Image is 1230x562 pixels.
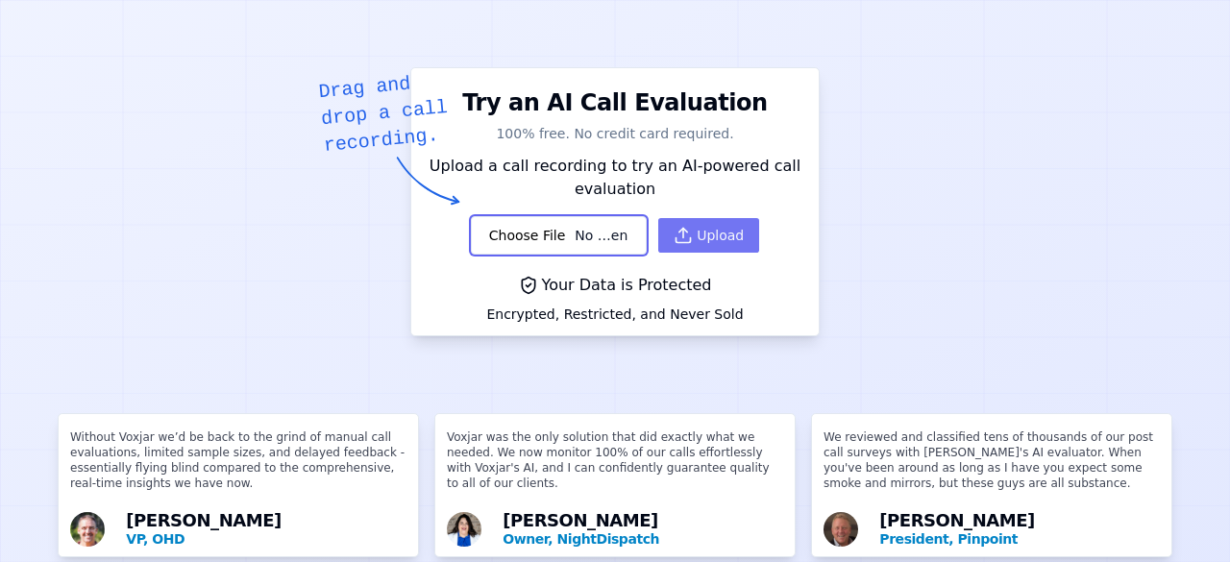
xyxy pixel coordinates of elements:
[503,529,783,549] p: Owner, NightDispatch
[423,155,808,201] p: Upload a call recording to try an AI-powered call evaluation
[486,305,743,324] div: Encrypted, Restricted, and Never Sold
[126,529,406,549] p: VP, OHD
[126,512,406,549] div: [PERSON_NAME]
[824,512,858,547] img: Avatar
[503,512,783,549] div: [PERSON_NAME]
[879,512,1160,549] div: [PERSON_NAME]
[658,218,759,253] button: Upload
[824,429,1160,506] p: We reviewed and classified tens of thousands of our post call surveys with [PERSON_NAME]'s AI eva...
[486,274,743,297] div: Your Data is Protected
[471,216,647,255] input: Upload a call recording
[447,429,783,506] p: Voxjar was the only solution that did exactly what we needed. We now monitor 100% of our calls ef...
[462,87,767,118] h1: Try an AI Call Evaluation
[70,512,105,547] img: Avatar
[423,124,808,143] p: 100% free. No credit card required.
[879,529,1160,549] p: President, Pinpoint
[447,512,481,547] img: Avatar
[70,429,406,506] p: Without Voxjar we’d be back to the grind of manual call evaluations, limited sample sizes, and de...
